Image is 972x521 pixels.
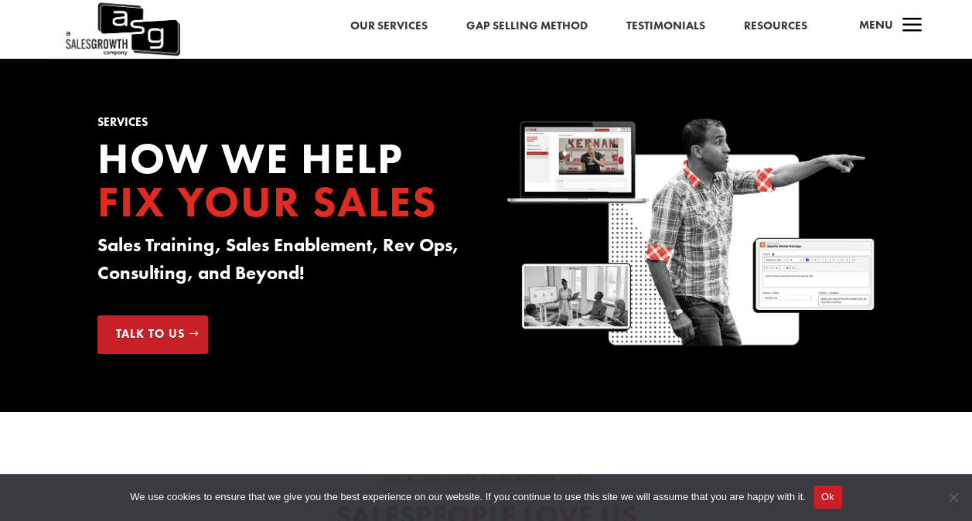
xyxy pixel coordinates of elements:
[97,315,208,354] a: Talk to Us
[97,471,875,489] p: Check out what sales people think
[897,11,928,42] span: a
[744,16,807,36] a: Resources
[130,489,805,505] span: We use cookies to ensure that we give you the best experience on our website. If you continue to ...
[859,17,893,32] span: Menu
[97,174,438,230] span: Fix your Sales
[97,231,465,295] h3: Sales Training, Sales Enablement, Rev Ops, Consulting, and Beyond!
[813,485,842,509] button: Ok
[507,117,875,350] img: Sales Growth Keenan
[350,16,428,36] a: Our Services
[626,16,705,36] a: Testimonials
[466,16,588,36] a: Gap Selling Method
[97,137,465,231] h2: How we Help
[97,117,465,136] h1: Services
[945,489,960,505] span: No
